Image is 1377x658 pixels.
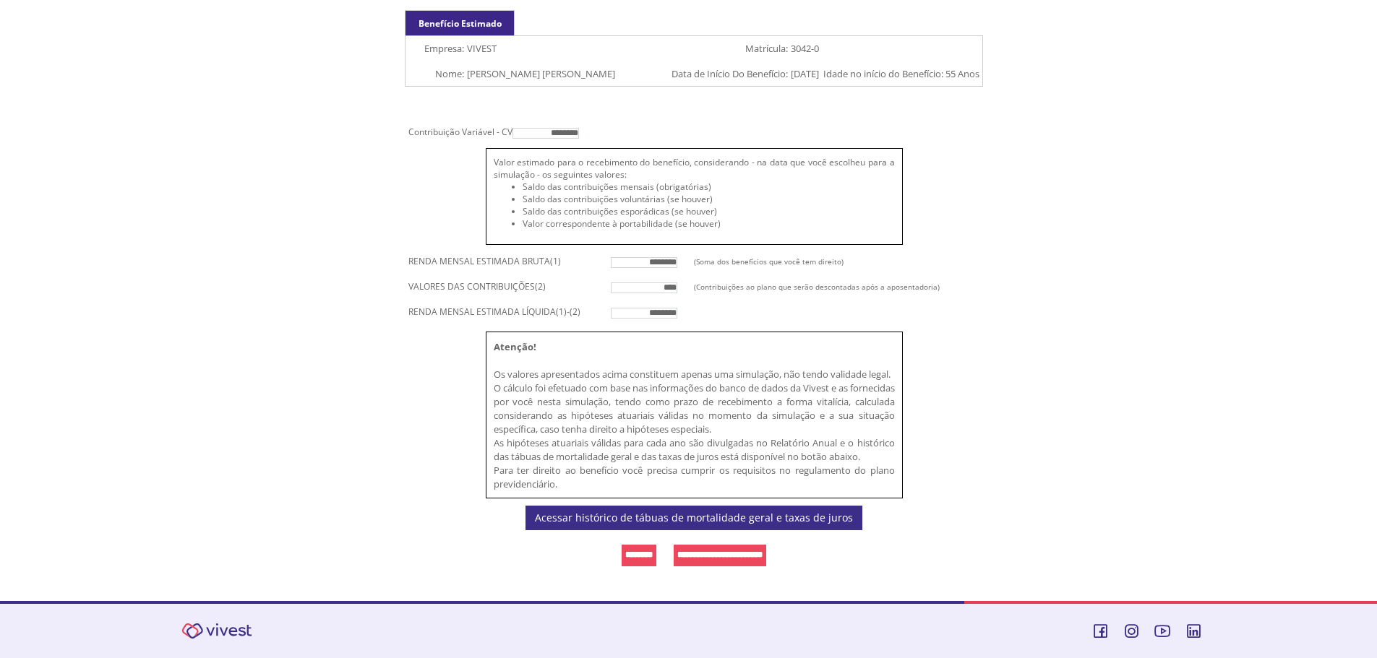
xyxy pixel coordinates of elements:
td: [DATE] [789,61,822,87]
td: (Soma dos benefícios que você tem direito) [694,248,983,274]
td: Matrícula: [669,36,789,61]
td: Data de Início Do Benefício: [669,61,789,87]
td: RENDA MENSAL ESTIMADA LÍQUIDA(1)-(2) [405,299,607,324]
td: [PERSON_NAME] [PERSON_NAME] [466,61,670,87]
div: Saldo das contribuições esporádicas (se houver) [523,205,895,217]
div: Saldo das contribuições voluntárias (se houver) [523,193,895,205]
td: Contribuição Variável - CV [405,119,983,144]
td: Nome: [406,61,466,87]
div: Valor correspondente à portabilidade (se houver) [523,217,895,230]
td: 3042-0 [789,36,982,61]
img: Vivest [173,615,260,647]
div: Benefício Estimado [405,10,515,35]
section: FunCESP - Novo Simulador de benefícios [265,10,1123,573]
font: Os valores apresentados acima constituem apenas uma simulação, não tendo validade legal. O cálcul... [494,368,895,490]
td: VALORES DAS CONTRIBUIÇÕES(2) [405,274,607,299]
td: RENDA MENSAL ESTIMADA BRUTA(1) [405,248,607,274]
a: Acessar histórico de tábuas de mortalidade geral e taxas de juros [526,506,862,530]
td: VIVEST [466,36,670,61]
div: Valor estimado para o recebimento do benefício, considerando - na data que você escolheu para a s... [494,156,895,181]
strong: Atenção! [494,340,536,353]
td: (Contribuições ao plano que serão descontadas após a aposentadoria) [694,274,983,299]
td: Empresa: [406,36,466,61]
div: Saldo das contribuições mensais (obrigatórias) [523,181,895,193]
td: Idade no início do Benefício: 55 Anos [822,61,983,87]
